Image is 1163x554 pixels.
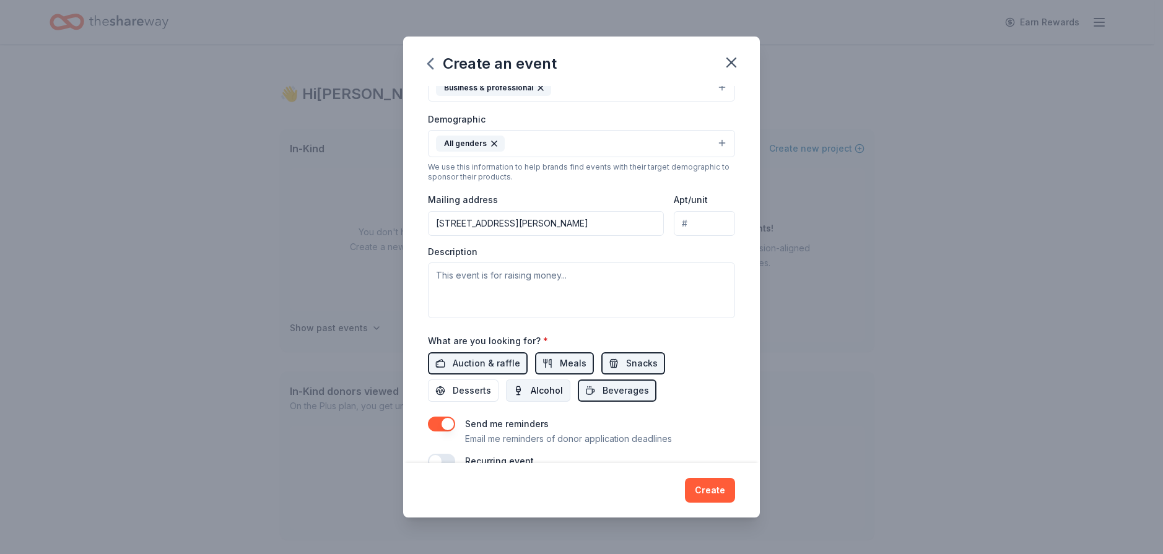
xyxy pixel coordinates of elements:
label: Apt/unit [674,194,708,206]
input: # [674,211,735,236]
span: Beverages [603,383,649,398]
button: Snacks [601,352,665,374]
span: Meals [560,356,586,371]
p: Email me reminders of donor application deadlines [465,431,672,446]
label: Demographic [428,113,486,126]
div: Business & professional [436,80,551,96]
button: Business & professional [428,74,735,102]
button: Beverages [578,379,656,402]
span: Auction & raffle [453,356,520,371]
button: All genders [428,130,735,157]
label: Recurring event [465,456,534,466]
label: Send me reminders [465,418,549,429]
span: Snacks [626,356,658,371]
label: What are you looking for? [428,335,548,347]
div: All genders [436,136,505,152]
div: Create an event [428,54,557,74]
div: We use this information to help brands find events with their target demographic to sponsor their... [428,162,735,182]
button: Alcohol [506,379,570,402]
span: Desserts [453,383,491,398]
input: Enter a US address [428,211,664,236]
button: Auction & raffle [428,352,528,374]
label: Description [428,246,477,258]
button: Create [685,478,735,503]
span: Alcohol [531,383,563,398]
label: Mailing address [428,194,498,206]
button: Desserts [428,379,499,402]
button: Meals [535,352,594,374]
